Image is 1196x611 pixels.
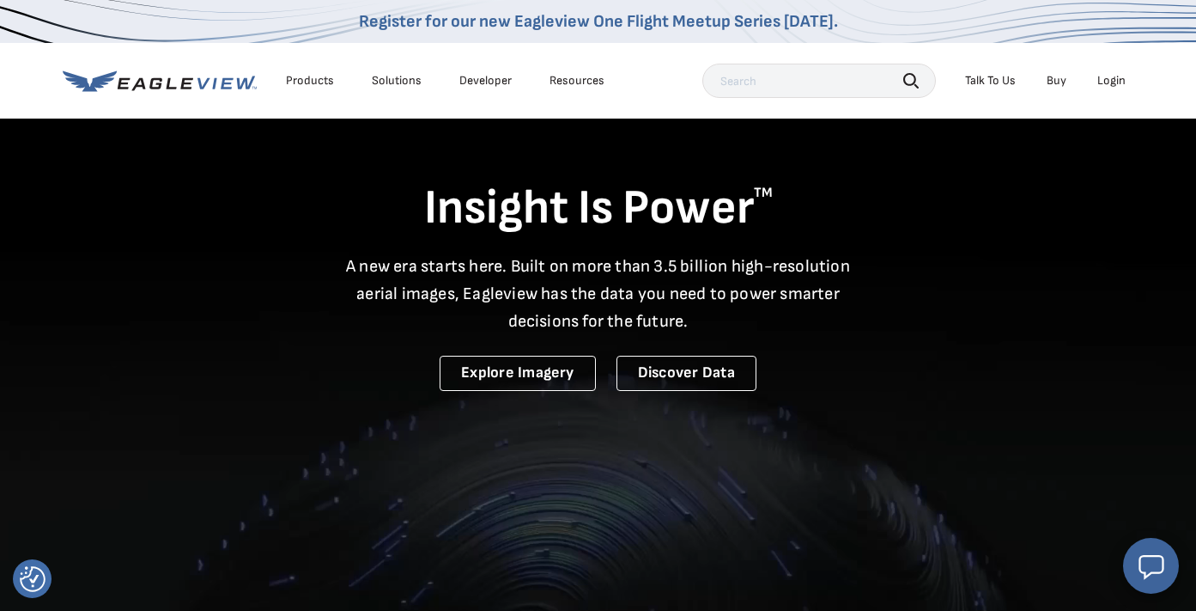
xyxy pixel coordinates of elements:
[965,73,1016,89] div: Talk To Us
[286,73,334,89] div: Products
[440,356,596,391] a: Explore Imagery
[20,566,46,592] img: Revisit consent button
[1123,538,1179,594] button: Open chat window
[1047,73,1066,89] a: Buy
[754,185,773,201] sup: TM
[63,179,1134,239] h1: Insight Is Power
[616,356,756,391] a: Discover Data
[372,73,422,89] div: Solutions
[549,73,604,89] div: Resources
[702,64,936,98] input: Search
[1097,73,1126,89] div: Login
[359,11,838,32] a: Register for our new Eagleview One Flight Meetup Series [DATE].
[20,566,46,592] button: Consent Preferences
[459,73,512,89] a: Developer
[336,253,861,335] p: A new era starts here. Built on more than 3.5 billion high-resolution aerial images, Eagleview ha...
